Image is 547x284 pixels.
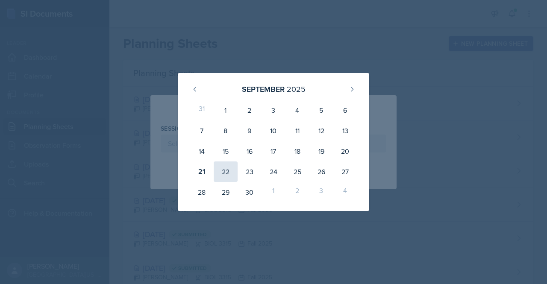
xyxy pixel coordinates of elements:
[285,182,309,202] div: 2
[309,120,333,141] div: 12
[287,83,306,95] div: 2025
[333,120,357,141] div: 13
[214,120,238,141] div: 8
[190,141,214,161] div: 14
[333,141,357,161] div: 20
[262,182,285,202] div: 1
[214,100,238,120] div: 1
[285,100,309,120] div: 4
[214,161,238,182] div: 22
[238,141,262,161] div: 16
[262,120,285,141] div: 10
[238,120,262,141] div: 9
[238,100,262,120] div: 2
[285,141,309,161] div: 18
[262,161,285,182] div: 24
[214,141,238,161] div: 15
[238,182,262,202] div: 30
[190,161,214,182] div: 21
[333,161,357,182] div: 27
[285,161,309,182] div: 25
[309,161,333,182] div: 26
[262,100,285,120] div: 3
[285,120,309,141] div: 11
[309,141,333,161] div: 19
[262,141,285,161] div: 17
[333,100,357,120] div: 6
[309,182,333,202] div: 3
[190,120,214,141] div: 7
[238,161,262,182] div: 23
[242,83,285,95] div: September
[309,100,333,120] div: 5
[214,182,238,202] div: 29
[190,100,214,120] div: 31
[190,182,214,202] div: 28
[333,182,357,202] div: 4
